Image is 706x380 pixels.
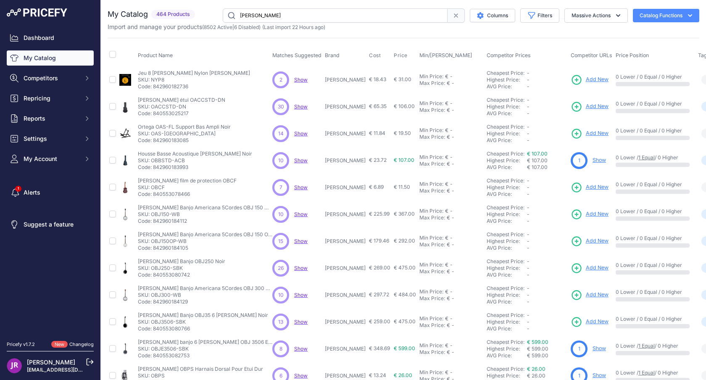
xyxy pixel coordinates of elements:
span: - [527,70,529,76]
p: [PERSON_NAME] [325,319,366,325]
div: - [448,208,453,214]
div: AVG Price: [487,298,527,305]
span: € 31.00 [394,76,411,82]
span: Price Position [616,52,649,58]
p: Jeu 8 [PERSON_NAME] Nylon [PERSON_NAME] [138,70,250,77]
div: - [450,295,454,302]
div: € [445,154,448,161]
span: Product Name [138,52,173,58]
a: Add New [571,316,609,328]
div: € [447,322,450,329]
button: Catalog Functions [633,9,699,22]
span: Show [294,346,308,352]
div: Highest Price: [487,103,527,110]
a: Cheapest Price: [487,177,524,184]
p: [PERSON_NAME] [325,77,366,83]
a: Show [294,372,308,379]
span: - [527,191,529,197]
span: - [527,103,529,110]
p: SKU: OAS-[GEOGRAPHIC_DATA] [138,130,231,137]
a: Show [294,319,308,325]
div: € [447,187,450,194]
a: [EMAIL_ADDRESS][DOMAIN_NAME] [27,367,115,373]
span: - [527,124,529,130]
p: 0 Lower / 0 Equal / 0 Higher [616,127,690,134]
p: [PERSON_NAME] [325,265,366,272]
span: ( | ) [202,24,261,30]
p: Code: 842960184112 [138,218,272,224]
div: € 107.00 [527,164,567,171]
a: Cheapest Price: [487,70,524,76]
span: € 11.84 [369,130,385,136]
span: - [527,265,529,271]
span: € 269.00 [369,264,390,271]
span: Competitor Prices [487,52,531,58]
span: Cost [369,52,381,59]
span: € 107.00 [527,157,548,164]
a: Add New [571,262,609,274]
span: - [527,319,529,325]
span: € 106.00 [394,103,415,109]
p: Code: 842960184129 [138,298,272,305]
div: Highest Price: [487,157,527,164]
span: € 367.00 [394,211,415,217]
p: [PERSON_NAME] Banjo Americana 5Cordes OBJ 150 Open Back [138,231,272,238]
p: [PERSON_NAME] [325,184,366,191]
div: Max Price: [419,241,445,248]
p: [PERSON_NAME] Banjo OBJ35 6 [PERSON_NAME] Noir [138,312,268,319]
a: Show [294,184,308,190]
p: 0 Lower / 0 Equal / 0 Higher [616,74,690,80]
span: New [51,341,68,348]
span: 10 [278,211,284,218]
span: - [527,211,529,217]
div: - [450,187,454,194]
a: Show [294,130,308,137]
span: - [527,83,529,90]
a: 6 Disabled [234,24,259,30]
span: Settings [24,135,79,143]
div: Min Price: [419,73,443,80]
div: Min Price: [419,100,443,107]
div: Highest Price: [487,265,527,272]
p: 0 Lower / / 0 Higher [616,154,690,161]
span: - [527,97,529,103]
a: Show [294,77,308,83]
span: - [527,238,529,244]
div: € [445,208,448,214]
p: 0 Lower / 0 Equal / 0 Higher [616,262,690,269]
a: Show [294,157,308,164]
p: SKU: NYP8 [138,77,250,83]
p: SKU: OBJ3506-SBK [138,319,268,325]
span: - [527,231,529,237]
span: - [527,130,529,137]
a: Show [294,238,308,244]
span: - [527,137,529,143]
p: [PERSON_NAME] [325,211,366,218]
div: Max Price: [419,268,445,275]
span: 10 [278,157,284,164]
span: € 484.00 [394,291,416,298]
span: - [527,298,529,305]
p: Code: 840553078466 [138,191,237,198]
div: € [447,107,450,113]
span: € 297.72 [369,291,389,298]
div: - [448,127,453,134]
a: Changelog [69,341,94,347]
div: Max Price: [419,161,445,167]
span: 7 [279,184,282,191]
span: € 6.89 [369,184,384,190]
div: Max Price: [419,295,445,302]
a: [PERSON_NAME] [27,359,75,366]
span: € 475.00 [394,318,416,325]
p: SKU: OBJ150OP-WB [138,238,272,245]
span: 30 [278,103,284,111]
span: - [527,218,529,224]
a: 1 Equal [638,154,655,161]
div: AVG Price: [487,164,527,171]
div: Min Price: [419,315,443,322]
div: Highest Price: [487,238,527,245]
p: [PERSON_NAME] [325,238,366,245]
